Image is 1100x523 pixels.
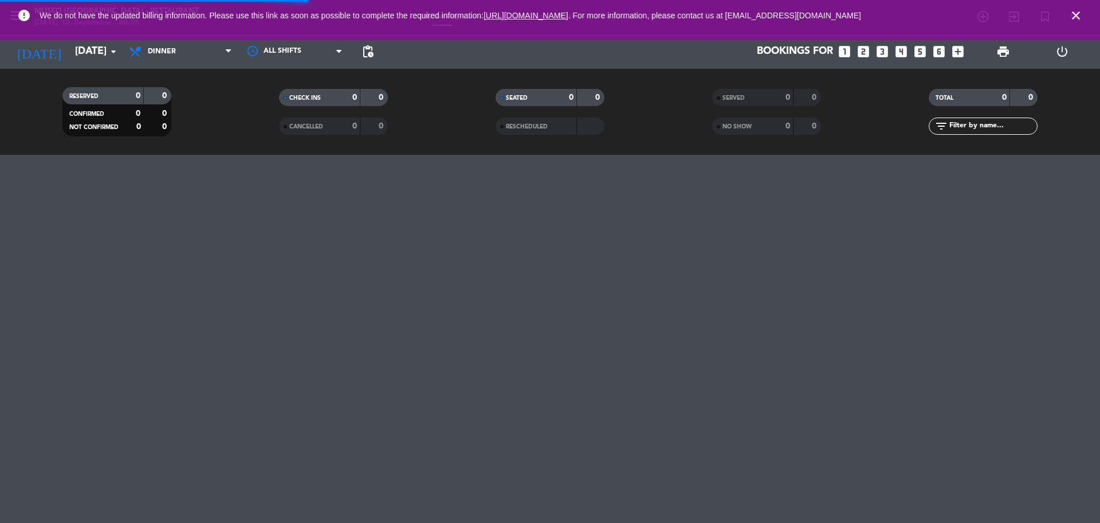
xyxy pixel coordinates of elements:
[148,48,176,56] span: Dinner
[1028,93,1035,102] strong: 0
[948,120,1037,132] input: Filter by name...
[361,45,375,58] span: pending_actions
[352,122,357,130] strong: 0
[40,11,861,20] span: We do not have the updated billing information. Please use this link as soon as possible to compl...
[136,110,140,118] strong: 0
[69,93,99,99] span: RESERVED
[595,93,602,102] strong: 0
[757,46,833,57] span: Bookings for
[856,44,871,59] i: looks_two
[812,93,819,102] strong: 0
[1002,93,1007,102] strong: 0
[69,124,119,130] span: NOT CONFIRMED
[506,95,528,101] span: SEATED
[785,93,790,102] strong: 0
[107,45,120,58] i: arrow_drop_down
[379,93,386,102] strong: 0
[722,124,752,130] span: NO SHOW
[1055,45,1069,58] i: power_settings_new
[379,122,386,130] strong: 0
[812,122,819,130] strong: 0
[894,44,909,59] i: looks_4
[9,39,69,64] i: [DATE]
[17,9,31,22] i: error
[932,44,946,59] i: looks_6
[69,111,104,117] span: CONFIRMED
[913,44,928,59] i: looks_5
[950,44,965,59] i: add_box
[162,92,169,100] strong: 0
[568,11,861,20] a: . For more information, please contact us at [EMAIL_ADDRESS][DOMAIN_NAME]
[722,95,745,101] span: SERVED
[936,95,953,101] span: TOTAL
[569,93,573,102] strong: 0
[289,95,321,101] span: CHECK INS
[785,122,790,130] strong: 0
[136,123,141,131] strong: 0
[484,11,568,20] a: [URL][DOMAIN_NAME]
[996,45,1010,58] span: print
[162,123,169,131] strong: 0
[875,44,890,59] i: looks_3
[162,110,169,118] strong: 0
[506,124,548,130] span: RESCHEDULED
[1032,34,1091,69] div: LOG OUT
[837,44,852,59] i: looks_one
[1069,9,1083,22] i: close
[136,92,140,100] strong: 0
[352,93,357,102] strong: 0
[934,119,948,133] i: filter_list
[289,124,323,130] span: CANCELLED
